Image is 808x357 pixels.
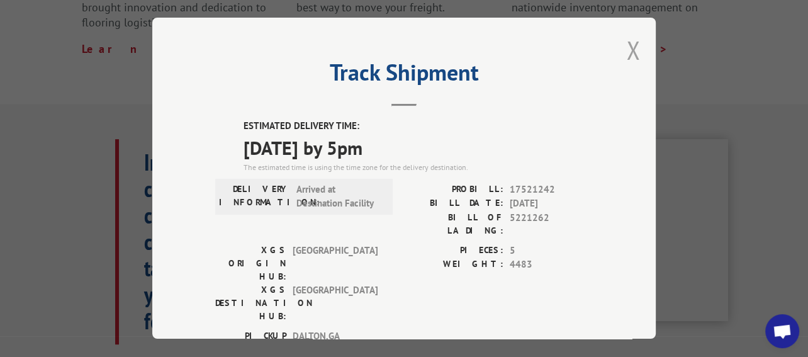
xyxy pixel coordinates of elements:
span: 5221262 [510,211,593,237]
button: Close modal [626,33,640,67]
span: [DATE] [510,196,593,211]
span: DALTON , GA [293,329,378,356]
span: 17521242 [510,183,593,197]
label: ESTIMATED DELIVERY TIME: [244,119,593,133]
label: DELIVERY INFORMATION: [219,183,290,211]
div: The estimated time is using the time zone for the delivery destination. [244,162,593,173]
label: PICKUP CITY: [215,329,286,356]
label: PROBILL: [404,183,503,197]
span: [GEOGRAPHIC_DATA] [293,283,378,323]
label: PIECES: [404,244,503,258]
label: XGS DESTINATION HUB: [215,283,286,323]
span: [DATE] by 5pm [244,133,593,162]
div: Open chat [765,314,799,348]
span: Arrived at Destination Facility [296,183,381,211]
label: BILL OF LADING: [404,211,503,237]
label: XGS ORIGIN HUB: [215,244,286,283]
span: [GEOGRAPHIC_DATA] [293,244,378,283]
h2: Track Shipment [215,64,593,88]
span: 4483 [510,258,593,272]
label: WEIGHT: [404,258,503,272]
span: 5 [510,244,593,258]
label: BILL DATE: [404,196,503,211]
